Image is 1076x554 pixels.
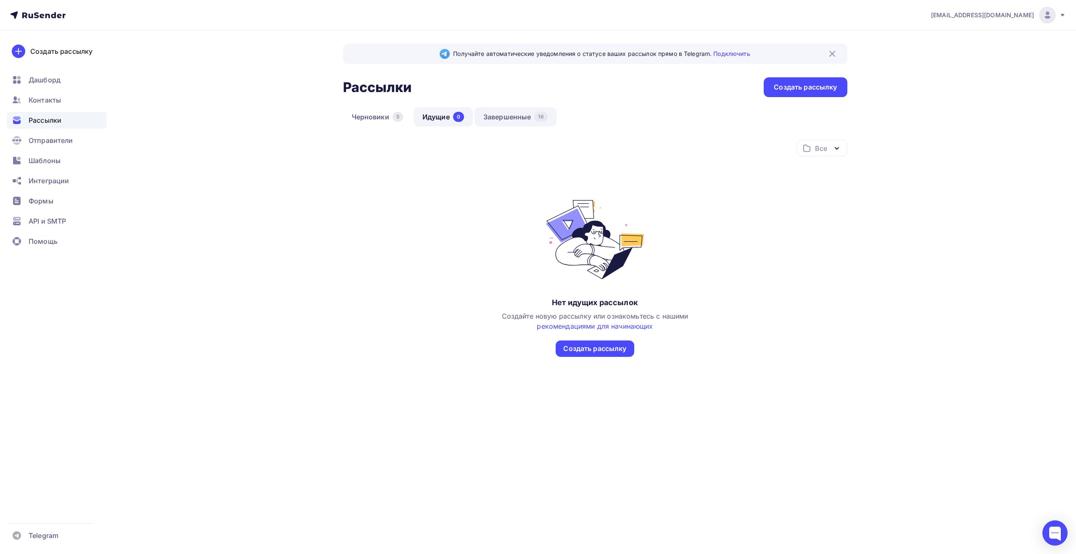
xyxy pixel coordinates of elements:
[414,107,473,127] a: Идущие0
[7,193,107,209] a: Формы
[815,143,827,153] div: Все
[931,7,1066,24] a: [EMAIL_ADDRESS][DOMAIN_NAME]
[931,11,1034,19] span: [EMAIL_ADDRESS][DOMAIN_NAME]
[563,344,626,354] div: Создать рассылку
[29,236,58,246] span: Помощь
[29,156,61,166] span: Шаблоны
[7,132,107,149] a: Отправители
[343,107,412,127] a: Черновики5
[796,140,847,156] button: Все
[537,322,653,330] a: рекомендациями для начинающих
[7,152,107,169] a: Шаблоны
[534,112,547,122] div: 16
[440,49,450,59] img: Telegram
[7,112,107,129] a: Рассылки
[29,196,53,206] span: Формы
[502,312,688,330] span: Создайте новую рассылку или ознакомьтесь с нашими
[343,79,412,96] h2: Рассылки
[393,112,403,122] div: 5
[552,298,638,308] div: Нет идущих рассылок
[453,50,750,58] span: Получайте автоматические уведомления о статусе ваших рассылок прямо в Telegram.
[29,176,69,186] span: Интеграции
[29,135,73,145] span: Отправители
[774,82,837,92] div: Создать рассылку
[29,115,61,125] span: Рассылки
[7,71,107,88] a: Дашборд
[453,112,464,122] div: 0
[29,95,61,105] span: Контакты
[713,50,750,57] a: Подключить
[29,530,58,541] span: Telegram
[7,92,107,108] a: Контакты
[475,107,556,127] a: Завершенные16
[29,75,61,85] span: Дашборд
[30,46,92,56] div: Создать рассылку
[29,216,66,226] span: API и SMTP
